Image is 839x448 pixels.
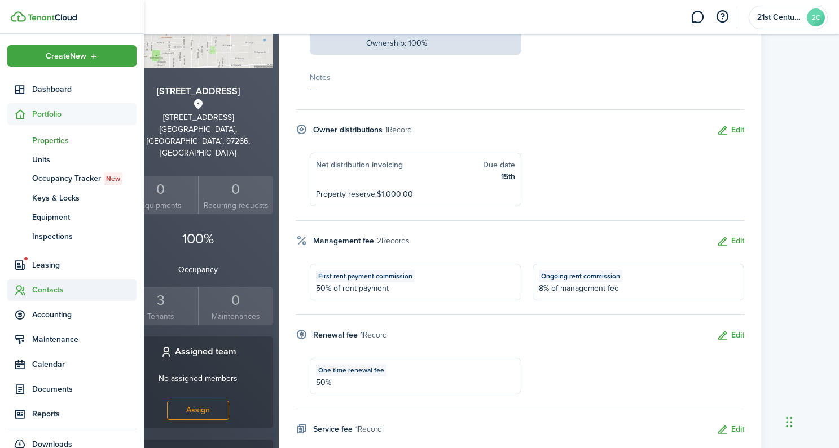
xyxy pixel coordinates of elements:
button: Open resource center [713,7,732,26]
button: Edit [717,423,744,436]
p: Ownership: 100% [366,37,516,49]
avatar-text: 2C [807,8,825,26]
small: 1 Record [361,329,387,341]
span: New [106,174,120,184]
a: Occupancy TrackerNew [7,169,137,188]
p: Property reserve: $1,000.00 [316,188,515,200]
span: Ongoing rent commission [541,271,620,281]
span: 21st Century Property Management LLC [757,14,802,21]
span: Occupancy Tracker [32,172,137,185]
div: [STREET_ADDRESS] [124,112,273,123]
h3: Assigned team [175,345,236,359]
span: Calendar [32,358,137,370]
a: Keys & Locks [7,188,137,207]
div: 0 [126,179,196,200]
a: 0Equipments [124,176,199,215]
a: Inspections [7,227,137,246]
span: Portfolio [32,108,137,120]
h4: Net distribution invoicing [316,159,403,171]
small: Recurring requests [201,199,270,211]
img: TenantCloud [11,11,26,22]
a: Equipment [7,207,137,227]
span: Reports [32,408,137,420]
button: Open menu [7,45,137,67]
small: Equipments [126,199,196,211]
span: Leasing [32,259,137,271]
div: [GEOGRAPHIC_DATA], [GEOGRAPHIC_DATA], 97266, [GEOGRAPHIC_DATA] [124,123,273,159]
span: Documents [32,383,137,395]
p: 100% [124,228,273,250]
span: Dashboard [32,83,137,95]
button: Edit [717,235,744,248]
img: TenantCloud [28,14,77,21]
h4: Renewal fee [313,329,358,341]
small: 1 Record [385,124,412,136]
small: Tenants [126,311,196,322]
span: Properties [32,135,137,147]
p: — [310,83,744,95]
span: Keys & Locks [32,192,137,204]
small: 1 Record [355,423,382,435]
a: 0Maintenances [198,287,273,326]
button: Edit [717,329,744,342]
a: Reports [7,403,137,425]
span: Inspections [32,230,137,242]
span: First rent payment commission [318,271,412,281]
button: Assign [167,401,229,420]
iframe: Chat Widget [783,394,839,448]
div: 3 [126,290,196,311]
div: 0 [201,290,270,311]
span: Equipment [32,211,137,223]
p: Occupancy [124,264,273,276]
p: Notes [310,72,744,83]
a: 0 Recurring requests [198,176,273,215]
p: No assigned members [159,372,238,384]
span: Contacts [32,284,137,296]
a: Messaging [687,3,708,32]
div: 0 [201,179,270,200]
span: Create New [46,52,86,60]
a: 3Tenants [124,287,199,326]
h4: Owner distributions [313,124,383,136]
p: 50% [316,376,515,388]
h3: [STREET_ADDRESS] [124,85,273,99]
div: Drag [786,405,793,439]
a: Dashboard [7,78,137,100]
small: 2 Records [377,235,409,247]
button: Edit [717,124,744,137]
span: Units [32,154,137,166]
h4: Management fee [313,235,374,247]
span: One time renewal fee [318,365,384,375]
span: Accounting [32,309,137,321]
small: Maintenances [201,311,270,322]
span: Maintenance [32,334,137,345]
b: 15th [501,171,515,183]
h4: Service fee [313,423,353,435]
h4: Due date [483,159,515,171]
a: Properties [7,131,137,150]
p: 50% of rent payment [316,282,515,294]
p: 8% of management fee [539,282,738,294]
a: Units [7,150,137,169]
